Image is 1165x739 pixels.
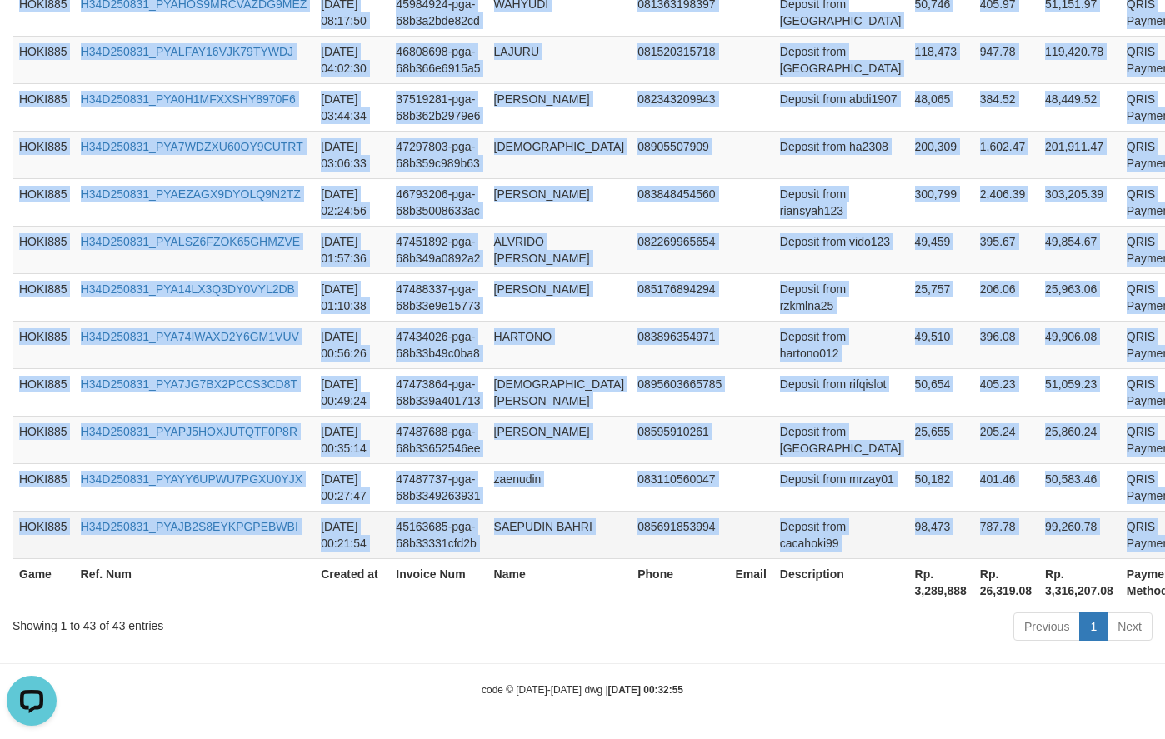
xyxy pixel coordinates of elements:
[908,368,973,416] td: 50,654
[631,463,728,511] td: 083110560047
[608,684,683,696] strong: [DATE] 00:32:55
[973,36,1038,83] td: 947.78
[487,416,632,463] td: [PERSON_NAME]
[487,36,632,83] td: LAJURU
[314,178,389,226] td: [DATE] 02:24:56
[1038,558,1120,606] th: Rp. 3,316,207.08
[773,416,908,463] td: Deposit from [GEOGRAPHIC_DATA]
[487,368,632,416] td: [DEMOGRAPHIC_DATA][PERSON_NAME]
[81,472,302,486] a: H34D250831_PYAYY6UPWU7PGXU0YJX
[1038,368,1120,416] td: 51,059.23
[1107,612,1152,641] a: Next
[631,273,728,321] td: 085176894294
[973,178,1038,226] td: 2,406.39
[631,36,728,83] td: 081520315718
[631,178,728,226] td: 083848454560
[12,368,74,416] td: HOKI885
[631,321,728,368] td: 083896354971
[487,226,632,273] td: ALVRIDO [PERSON_NAME]
[12,36,74,83] td: HOKI885
[81,282,295,296] a: H34D250831_PYA14LX3Q3DY0VYL2DB
[81,425,297,438] a: H34D250831_PYAPJ5HOXJUTQTF0P8R
[12,178,74,226] td: HOKI885
[12,558,74,606] th: Game
[389,273,487,321] td: 47488337-pga-68b33e9e15773
[81,520,298,533] a: H34D250831_PYAJB2S8EYKPGPEBWBI
[314,558,389,606] th: Created at
[1038,511,1120,558] td: 99,260.78
[389,321,487,368] td: 47434026-pga-68b33b49c0ba8
[908,131,973,178] td: 200,309
[1038,131,1120,178] td: 201,911.47
[12,416,74,463] td: HOKI885
[773,36,908,83] td: Deposit from [GEOGRAPHIC_DATA]
[773,178,908,226] td: Deposit from riansyah123
[908,558,973,606] th: Rp. 3,289,888
[773,321,908,368] td: Deposit from hartono012
[773,558,908,606] th: Description
[314,511,389,558] td: [DATE] 00:21:54
[973,273,1038,321] td: 206.06
[973,463,1038,511] td: 401.46
[314,273,389,321] td: [DATE] 01:10:38
[12,611,473,634] div: Showing 1 to 43 of 43 entries
[389,416,487,463] td: 47487688-pga-68b33652546ee
[908,416,973,463] td: 25,655
[482,684,683,696] small: code © [DATE]-[DATE] dwg |
[631,131,728,178] td: 08905507909
[631,226,728,273] td: 082269965654
[773,511,908,558] td: Deposit from cacahoki99
[314,321,389,368] td: [DATE] 00:56:26
[1038,36,1120,83] td: 119,420.78
[487,131,632,178] td: [DEMOGRAPHIC_DATA]
[1038,178,1120,226] td: 303,205.39
[973,511,1038,558] td: 787.78
[314,36,389,83] td: [DATE] 04:02:30
[12,83,74,131] td: HOKI885
[74,558,315,606] th: Ref. Num
[314,83,389,131] td: [DATE] 03:44:34
[389,558,487,606] th: Invoice Num
[973,83,1038,131] td: 384.52
[12,321,74,368] td: HOKI885
[973,226,1038,273] td: 395.67
[631,83,728,131] td: 082343209943
[908,273,973,321] td: 25,757
[1038,321,1120,368] td: 49,906.08
[81,330,299,343] a: H34D250831_PYA74IWAXD2Y6GM1VUV
[973,321,1038,368] td: 396.08
[631,511,728,558] td: 085691853994
[773,131,908,178] td: Deposit from ha2308
[81,45,294,58] a: H34D250831_PYALFAY16VJK79TYWDJ
[12,131,74,178] td: HOKI885
[81,377,297,391] a: H34D250831_PYA7JG7BX2PCCS3CD8T
[487,178,632,226] td: [PERSON_NAME]
[1038,416,1120,463] td: 25,860.24
[908,226,973,273] td: 49,459
[773,226,908,273] td: Deposit from vido123
[973,558,1038,606] th: Rp. 26,319.08
[773,273,908,321] td: Deposit from rzkmlna25
[773,368,908,416] td: Deposit from rifqislot
[973,131,1038,178] td: 1,602.47
[314,226,389,273] td: [DATE] 01:57:36
[389,131,487,178] td: 47297803-pga-68b359c989b63
[81,92,296,106] a: H34D250831_PYA0H1MFXXSHY8970F6
[314,416,389,463] td: [DATE] 00:35:14
[1013,612,1080,641] a: Previous
[12,511,74,558] td: HOKI885
[81,235,301,248] a: H34D250831_PYALSZ6FZOK65GHMZVE
[1038,463,1120,511] td: 50,583.46
[1038,83,1120,131] td: 48,449.52
[487,83,632,131] td: [PERSON_NAME]
[973,368,1038,416] td: 405.23
[973,416,1038,463] td: 205.24
[728,558,772,606] th: Email
[389,178,487,226] td: 46793206-pga-68b35008633ac
[389,511,487,558] td: 45163685-pga-68b33331cfd2b
[81,140,303,153] a: H34D250831_PYA7WDZXU60OY9CUTRT
[487,321,632,368] td: HARTONO
[1079,612,1107,641] a: 1
[908,511,973,558] td: 98,473
[1038,226,1120,273] td: 49,854.67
